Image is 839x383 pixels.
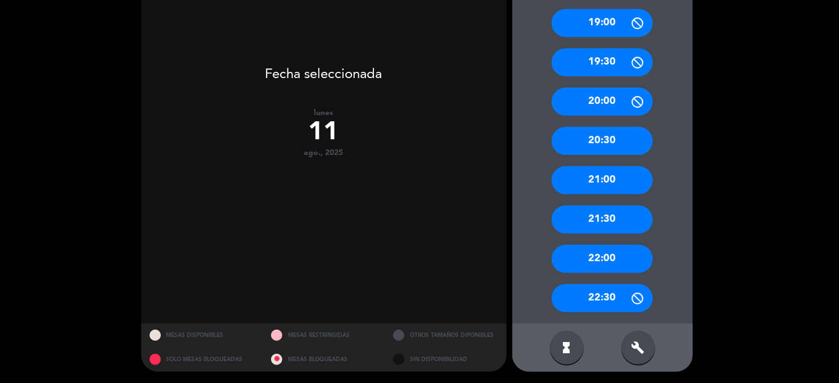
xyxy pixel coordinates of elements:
[385,348,507,372] div: SIN DISPONIBILIDAD
[552,48,653,76] div: 19:30
[141,148,507,158] div: ago., 2025
[552,127,653,155] div: 20:30
[552,245,653,273] div: 22:00
[141,118,507,148] div: 11
[141,108,507,118] div: lunes
[552,206,653,234] div: 21:30
[631,341,645,354] i: build
[141,348,263,372] div: SOLO MESAS BLOQUEADAS
[141,323,263,348] div: MESAS DISPONIBLES
[263,348,385,372] div: MESAS BLOQUEADAS
[560,341,574,354] i: hourglass_full
[141,50,507,86] div: Fecha seleccionada
[552,9,653,37] div: 19:00
[385,323,507,348] div: OTROS TAMAÑOS DIPONIBLES
[552,284,653,312] div: 22:30
[552,88,653,116] div: 20:00
[552,166,653,194] div: 21:00
[263,323,385,348] div: MESAS RESTRINGIDAS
